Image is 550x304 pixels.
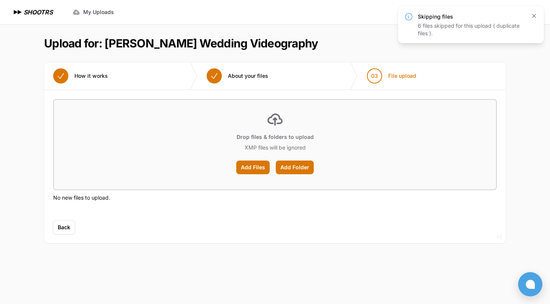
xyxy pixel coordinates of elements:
p: XMP files will be ignored [245,144,306,151]
h1: Upload for: [PERSON_NAME] Wedding Videography [44,36,318,50]
button: Back [53,221,75,234]
span: How it works [74,72,108,80]
div: v2 [497,232,502,241]
p: No new files to upload. [53,193,497,202]
button: About your files [198,62,277,90]
div: 6 files skipped for this upload ( duplicate files ). [418,22,526,37]
span: Back [58,224,70,231]
button: How it works [44,62,117,90]
span: 03 [371,72,378,80]
button: Open chat window [518,272,542,296]
span: My Uploads [83,8,114,16]
h1: SHOOTRS [24,8,53,17]
label: Add Folder [276,161,314,174]
a: SHOOTRS SHOOTRS [12,8,53,17]
img: SHOOTRS [12,8,24,17]
label: Add Files [236,161,270,174]
a: My Uploads [68,5,119,19]
span: About your files [228,72,268,80]
span: File upload [388,72,416,80]
p: Drop files & folders to upload [237,133,314,141]
h3: Skipping files [418,13,526,20]
button: 03 File upload [358,62,425,90]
